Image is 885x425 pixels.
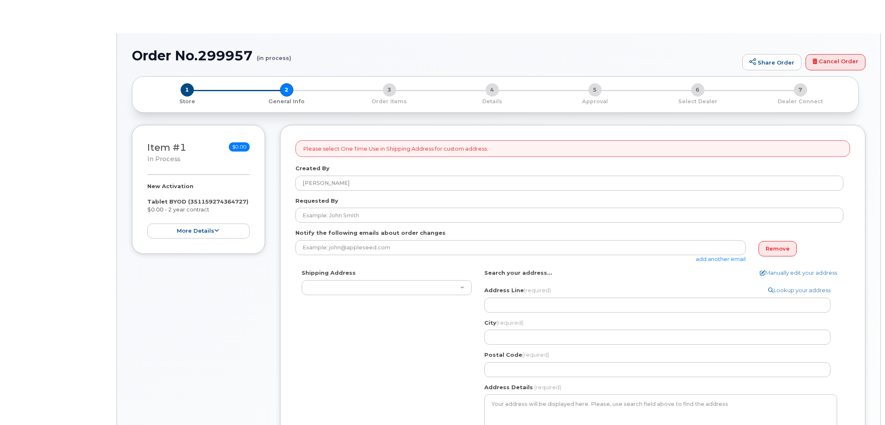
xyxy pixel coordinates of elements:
[303,145,488,153] p: Please select One Time Use in Shipping Address for custom address.
[147,183,193,189] strong: New Activation
[139,97,235,105] a: 1 Store
[760,269,837,277] a: Manually edit your address
[484,286,551,294] label: Address Line
[496,319,523,326] span: (required)
[302,269,356,277] label: Shipping Address
[484,383,533,391] label: Address Details
[768,286,830,294] a: Lookup your address
[147,198,248,205] strong: Tablet BYOD (351159274364727)
[147,224,250,239] button: more details
[696,256,746,262] a: add another email
[295,229,446,237] label: Notify the following emails about order changes
[534,384,561,390] span: (required)
[142,98,232,105] p: Store
[742,54,801,71] a: Share Order
[257,48,291,61] small: (in process)
[522,351,549,358] span: (required)
[295,197,338,205] label: Requested By
[484,319,523,327] label: City
[295,164,330,172] label: Created By
[229,142,250,152] span: $0.00
[147,155,180,163] small: in process
[295,240,746,255] input: Example: john@appleseed.com
[484,351,549,359] label: Postal Code
[484,269,552,277] label: Search your address...
[524,287,551,293] span: (required)
[147,142,186,164] h3: Item #1
[181,83,194,97] span: 1
[147,182,250,239] div: $0.00 - 2 year contract
[806,54,865,71] a: Cancel Order
[295,208,843,223] input: Example: John Smith
[132,48,738,63] h1: Order No.299957
[759,241,797,256] a: Remove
